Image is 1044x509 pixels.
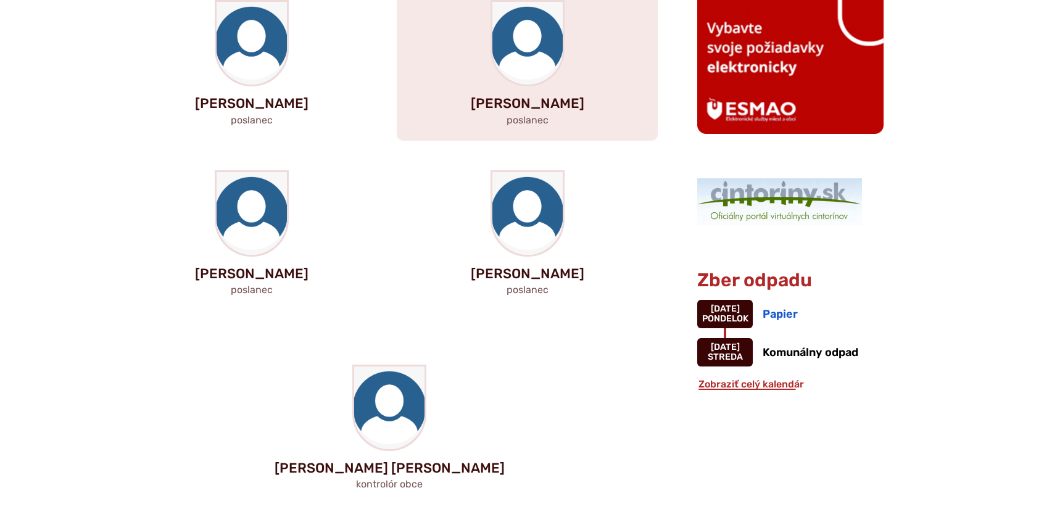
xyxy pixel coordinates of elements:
[141,96,362,111] p: [PERSON_NAME]
[702,313,748,324] span: pondelok
[217,2,287,85] img: 146-1468479_my-profile-icon-blank-profile-picture-circle-hd
[141,114,362,126] p: poslanec
[492,172,563,255] img: 146-1468479_my-profile-icon-blank-profile-picture-circle-hd
[141,461,638,476] p: [PERSON_NAME] [PERSON_NAME]
[141,267,362,281] p: [PERSON_NAME]
[416,284,638,296] p: poslanec
[697,300,884,328] a: Papier [DATE] pondelok
[217,172,287,255] img: 146-1468479_my-profile-icon-blank-profile-picture-circle-hd
[416,96,638,111] p: [PERSON_NAME]
[141,478,638,490] p: kontrolór obce
[697,270,884,291] h3: Zber odpadu
[354,366,425,449] img: 146-1468479_my-profile-icon-blank-profile-picture-circle-hd
[416,114,638,126] p: poslanec
[697,378,805,390] a: Zobraziť celý kalendár
[141,284,362,296] p: poslanec
[711,342,740,352] span: [DATE]
[708,352,743,362] span: streda
[492,2,563,85] img: 146-1468479_my-profile-icon-blank-profile-picture-circle-hd
[763,346,858,359] span: Komunálny odpad
[697,338,884,366] a: Komunálny odpad [DATE] streda
[697,178,862,225] img: 1.png
[711,304,740,314] span: [DATE]
[763,307,798,321] span: Papier
[416,267,638,281] p: [PERSON_NAME]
